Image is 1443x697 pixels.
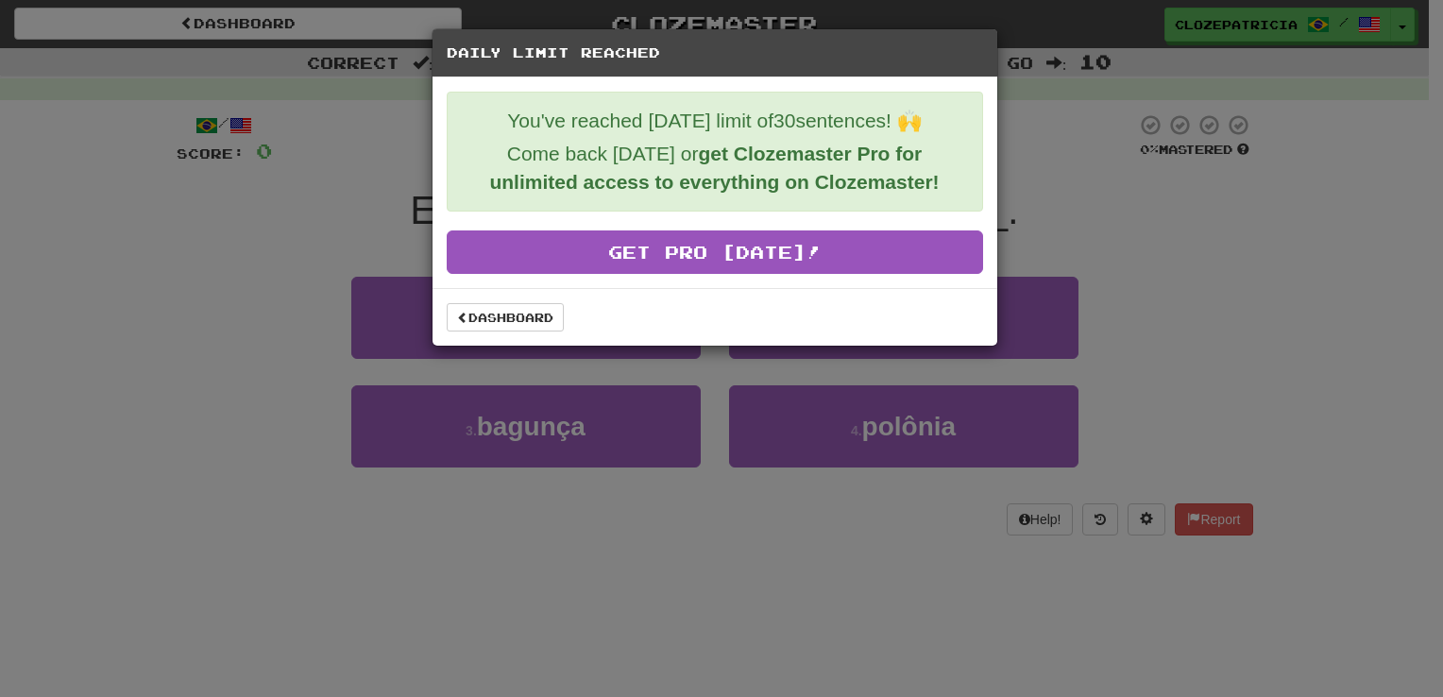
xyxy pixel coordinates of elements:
h5: Daily Limit Reached [447,43,983,62]
p: You've reached [DATE] limit of 30 sentences! 🙌 [462,107,968,135]
a: Get Pro [DATE]! [447,230,983,274]
p: Come back [DATE] or [462,140,968,196]
strong: get Clozemaster Pro for unlimited access to everything on Clozemaster! [489,143,939,193]
a: Dashboard [447,303,564,331]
